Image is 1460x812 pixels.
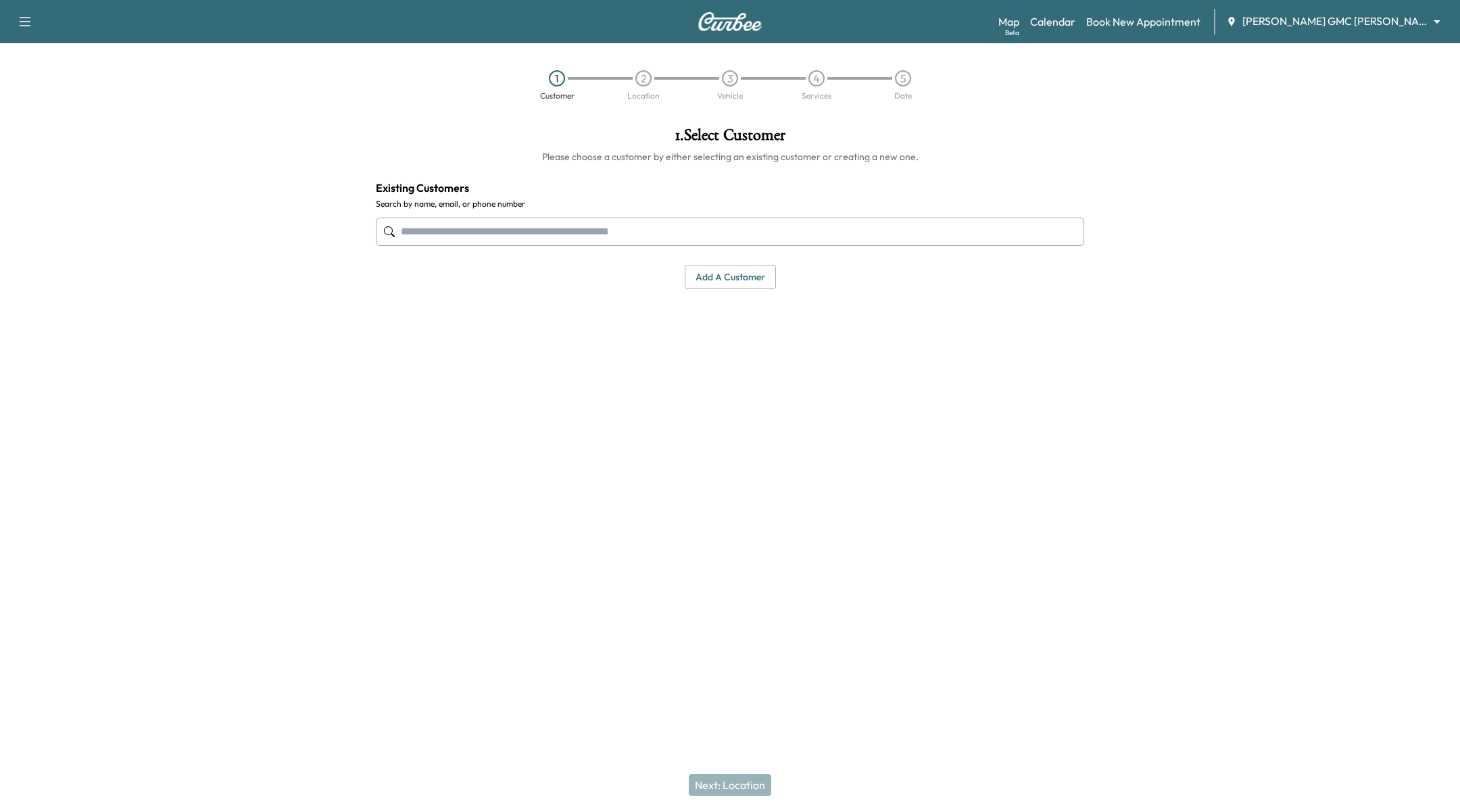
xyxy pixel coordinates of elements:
[808,70,825,86] div: 4
[895,70,911,86] div: 5
[998,14,1019,30] a: MapBeta
[635,70,652,86] div: 2
[698,12,762,31] img: Curbee Logo
[802,92,831,100] div: Services
[549,70,565,86] div: 1
[540,92,575,100] div: Customer
[376,127,1084,150] h1: 1 . Select Customer
[685,265,776,290] button: Add a customer
[376,199,1084,209] label: Search by name, email, or phone number
[1005,28,1019,38] div: Beta
[627,92,660,100] div: Location
[376,180,1084,196] h4: Existing Customers
[1242,14,1428,29] span: [PERSON_NAME] GMC [PERSON_NAME]
[1030,14,1075,30] a: Calendar
[376,150,1084,163] h6: Please choose a customer by either selecting an existing customer or creating a new one.
[722,70,738,86] div: 3
[894,92,912,100] div: Date
[717,92,743,100] div: Vehicle
[1086,14,1200,30] a: Book New Appointment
